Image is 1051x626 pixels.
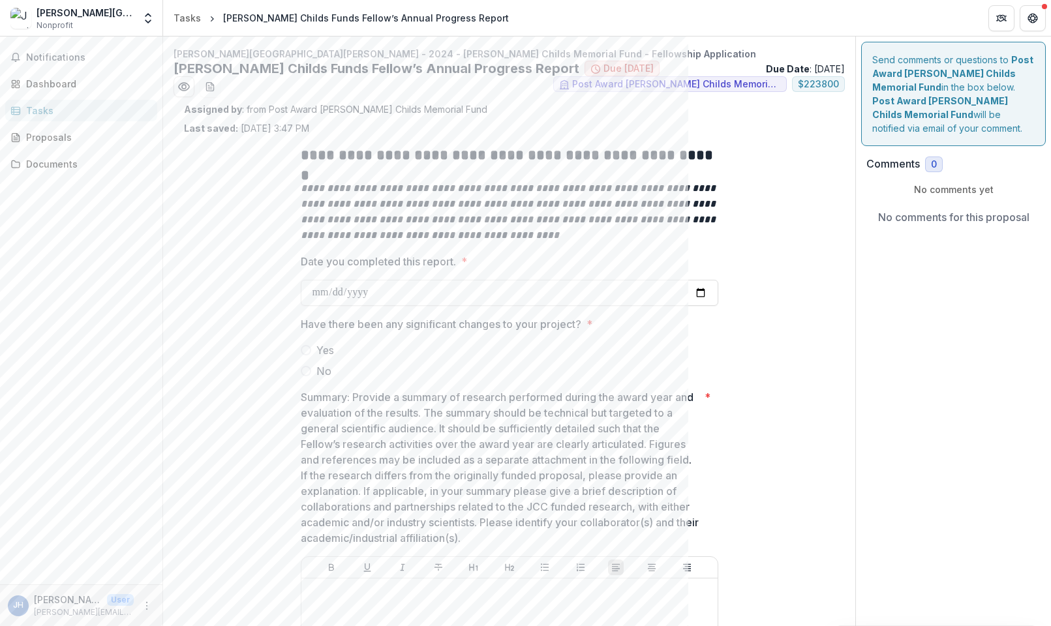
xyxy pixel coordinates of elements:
span: Yes [316,342,334,358]
div: [PERSON_NAME] Childs Funds Fellow’s Annual Progress Report [223,11,509,25]
button: Italicize [395,559,410,575]
strong: Assigned by [184,104,242,115]
p: Summary: Provide a summary of research performed during the award year and evaluation of the resu... [301,389,699,546]
div: Tasks [174,11,201,25]
a: Tasks [5,100,157,121]
span: 0 [931,159,937,170]
button: Align Center [644,559,660,575]
span: Post Award [PERSON_NAME] Childs Memorial Fund [572,79,781,90]
button: Underline [359,559,375,575]
button: Ordered List [573,559,588,575]
strong: Last saved: [184,123,238,134]
button: Strike [431,559,446,575]
p: Have there been any significant changes to your project? [301,316,581,332]
h2: [PERSON_NAME] Childs Funds Fellow’s Annual Progress Report [174,61,579,76]
span: Nonprofit [37,20,73,31]
button: Heading 1 [466,559,481,575]
div: Tasks [26,104,147,117]
span: $ 223800 [798,79,839,90]
p: No comments for this proposal [878,209,1029,225]
div: [PERSON_NAME][GEOGRAPHIC_DATA][PERSON_NAME] [37,6,134,20]
button: Heading 2 [502,559,517,575]
a: Dashboard [5,73,157,95]
div: Dashboard [26,77,147,91]
button: Get Help [1020,5,1046,31]
p: [PERSON_NAME][GEOGRAPHIC_DATA][PERSON_NAME] - 2024 - [PERSON_NAME] Childs Memorial Fund - Fellows... [174,47,845,61]
button: Open entity switcher [139,5,157,31]
div: Jarvis Hill [13,601,23,610]
p: [PERSON_NAME] [34,593,102,606]
div: Documents [26,157,147,171]
span: Notifications [26,52,152,63]
button: Align Right [679,559,695,575]
button: Notifications [5,47,157,68]
div: Proposals [26,130,147,144]
button: Preview 9860a2df-0433-490c-8287-b9f9c9baf683.pdf [174,76,194,97]
img: Jarvis Dawson Hill [10,8,31,29]
p: Date you completed this report. [301,254,456,269]
div: Send comments or questions to in the box below. will be notified via email of your comment. [861,42,1046,146]
strong: Due Date [766,63,810,74]
a: Proposals [5,127,157,148]
span: Due [DATE] [603,63,654,74]
nav: breadcrumb [168,8,514,27]
button: Partners [988,5,1014,31]
strong: Post Award [PERSON_NAME] Childs Memorial Fund [872,95,1008,120]
h2: Comments [866,158,920,170]
p: [DATE] 3:47 PM [184,121,309,135]
button: download-word-button [200,76,221,97]
p: [PERSON_NAME][EMAIL_ADDRESS][PERSON_NAME][DOMAIN_NAME] [34,606,134,618]
button: Bullet List [537,559,553,575]
a: Documents [5,153,157,175]
button: More [139,598,155,614]
p: User [107,594,134,606]
span: No [316,363,331,379]
a: Tasks [168,8,206,27]
p: : [DATE] [766,62,845,76]
p: : from Post Award [PERSON_NAME] Childs Memorial Fund [184,102,834,116]
button: Bold [324,559,339,575]
strong: Post Award [PERSON_NAME] Childs Memorial Fund [872,54,1033,93]
button: Align Left [608,559,624,575]
p: No comments yet [866,183,1041,196]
